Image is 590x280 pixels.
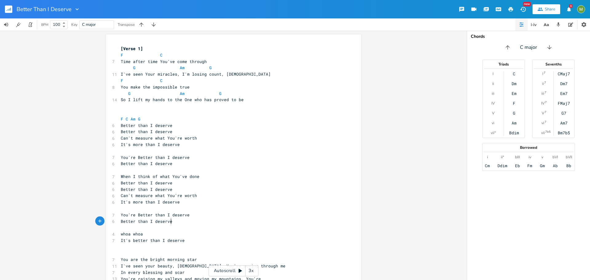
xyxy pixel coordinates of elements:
div: Dm [512,81,517,86]
span: You're Better than I deserve [121,155,190,160]
sup: 7 [544,70,545,75]
div: Ddim [498,163,507,168]
sup: 7 [545,90,546,95]
sup: 7b5 [545,129,551,134]
span: So I lift my hands to the One who has proved to be [121,97,244,102]
div: Am [512,120,517,125]
span: Better than I deserve [121,180,172,186]
span: F [121,116,123,122]
span: whoa whoa [121,231,143,237]
span: F [121,78,123,83]
span: C [160,52,163,58]
div: Bb [566,163,571,168]
div: iv [529,155,531,160]
span: Am [180,91,185,96]
div: bVII [566,155,572,160]
sup: 7 [545,120,546,124]
span: C [126,116,128,122]
span: You are the bright morning star [121,257,197,262]
div: ii° [501,155,504,160]
div: vii° [491,130,496,135]
span: C major [82,22,96,27]
div: G [513,111,515,116]
div: IV [541,101,545,106]
div: 3x [246,265,257,276]
div: 3 [569,4,572,8]
div: v [541,155,543,160]
span: Better than I deserve [121,187,172,192]
div: vi [492,120,494,125]
span: Better than I deserve [121,129,172,134]
div: Bdim [509,130,519,135]
span: It's more than I deserve [121,142,180,147]
div: V [492,111,494,116]
div: i [487,155,488,160]
div: Bm7b5 [558,130,570,135]
div: ii [492,81,494,86]
div: Triads [483,62,525,66]
sup: 7 [545,100,547,105]
span: Better than I deserve [121,123,172,128]
button: Share [533,4,560,14]
div: New [523,2,531,6]
div: V [542,111,544,116]
span: Am [131,116,136,122]
div: CMaj7 [558,71,570,76]
span: Can't measure what You're worth [121,135,197,141]
div: Borrowed [482,146,575,149]
span: You're Better than I deserve [121,212,190,218]
span: Can't measure what You're worth [121,193,197,198]
div: Chords [471,34,586,39]
div: Sevenths [533,62,574,66]
div: Em7 [560,91,568,96]
span: Am [180,65,185,70]
div: vii [541,130,545,135]
span: Better Than I Deserve [17,6,72,12]
span: G [133,65,136,70]
div: Am7 [560,120,568,125]
div: Share [545,6,555,12]
span: G [128,91,131,96]
span: G [209,65,212,70]
div: Cm [485,163,490,168]
img: Mik Sivak [577,5,585,13]
div: Em [512,91,517,96]
span: Better than I deserve [121,219,172,224]
span: It's better than I deserve [121,238,185,243]
span: You make the impossible true [121,84,190,90]
span: I've seen your beauty, [DEMOGRAPHIC_DATA], You're moving through me [121,263,285,269]
div: BPM [41,23,48,26]
button: 3 [563,4,575,15]
span: F [121,52,123,58]
span: In every blessing and scar [121,270,185,275]
span: Time after time You've come through [121,59,207,64]
div: Fm [527,163,532,168]
span: C [160,78,163,83]
div: F [513,101,515,106]
div: Key [71,23,77,26]
span: G [219,91,222,96]
div: Ab [553,163,558,168]
div: G7 [561,111,566,116]
div: bVI [553,155,558,160]
div: Eb [515,163,520,168]
div: vi [541,120,544,125]
span: When I think of what You've done [121,174,199,179]
div: ii [542,81,544,86]
span: C major [520,44,537,51]
div: Gm [540,163,545,168]
span: I've seen Your miracles, I'm losing count, [DEMOGRAPHIC_DATA] [121,71,271,77]
button: New [517,4,529,15]
div: Dm7 [560,81,568,86]
span: Better than I deserve [121,161,172,166]
div: FMaj7 [558,101,570,106]
div: iii [541,91,544,96]
div: iii [492,91,494,96]
div: bIII [515,155,520,160]
div: I [542,71,543,76]
div: Autoscroll [209,265,258,276]
div: I [493,71,494,76]
sup: 7 [544,80,546,85]
div: C [513,71,515,76]
span: G [138,116,140,122]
